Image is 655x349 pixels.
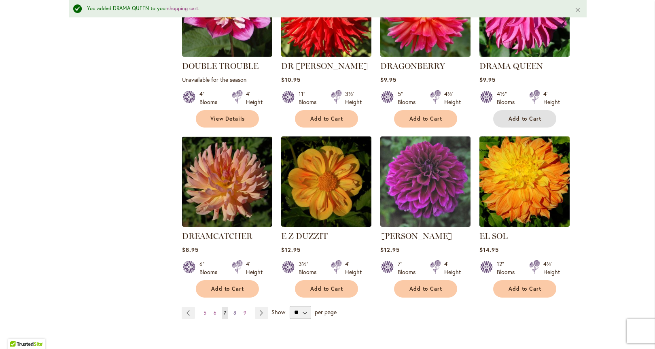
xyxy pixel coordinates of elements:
[479,231,508,241] a: EL SOL
[509,115,542,122] span: Add to Cart
[244,310,246,316] span: 9
[231,307,238,319] a: 8
[182,246,199,253] span: $8.95
[409,115,443,122] span: Add to Cart
[497,90,519,106] div: 4½" Blooms
[246,90,263,106] div: 4' Height
[210,115,245,122] span: View Details
[6,320,29,343] iframe: Launch Accessibility Center
[315,308,337,315] span: per page
[182,61,259,71] a: DOUBLE TROUBLE
[543,90,560,106] div: 4' Height
[543,260,560,276] div: 4½' Height
[310,115,343,122] span: Add to Cart
[394,280,457,298] button: Add to Cart
[497,260,519,276] div: 12" Blooms
[380,51,471,58] a: DRAGONBERRY
[182,231,252,241] a: DREAMCATCHER
[281,231,328,241] a: E Z DUZZIT
[214,310,216,316] span: 6
[295,280,358,298] button: Add to Cart
[295,110,358,128] button: Add to Cart
[299,260,321,276] div: 3½" Blooms
[182,51,272,58] a: DOUBLE TROUBLE
[479,51,570,58] a: DRAMA QUEEN
[199,260,222,276] div: 6" Blooms
[398,260,420,276] div: 7" Blooms
[380,136,471,227] img: Einstein
[224,310,226,316] span: 7
[271,308,285,315] span: Show
[493,280,556,298] button: Add to Cart
[310,285,343,292] span: Add to Cart
[182,136,272,227] img: Dreamcatcher
[281,51,371,58] a: DR LES
[380,246,400,253] span: $12.95
[211,285,244,292] span: Add to Cart
[246,260,263,276] div: 4' Height
[199,90,222,106] div: 4" Blooms
[479,221,570,228] a: EL SOL
[345,90,362,106] div: 3½' Height
[167,5,198,12] a: shopping cart
[479,136,570,227] img: EL SOL
[182,76,272,83] p: Unavailable for the season
[398,90,420,106] div: 5" Blooms
[345,260,362,276] div: 4' Height
[493,110,556,128] button: Add to Cart
[479,76,496,83] span: $9.95
[444,90,461,106] div: 4½' Height
[182,221,272,228] a: Dreamcatcher
[281,136,371,227] img: E Z DUZZIT
[380,231,452,241] a: [PERSON_NAME]
[299,90,321,106] div: 11" Blooms
[380,221,471,228] a: Einstein
[479,246,499,253] span: $14.95
[409,285,443,292] span: Add to Cart
[509,285,542,292] span: Add to Cart
[281,221,371,228] a: E Z DUZZIT
[201,307,208,319] a: 5
[242,307,248,319] a: 9
[87,5,562,13] div: You added DRAMA QUEEN to your .
[444,260,461,276] div: 4' Height
[233,310,236,316] span: 8
[212,307,218,319] a: 6
[281,61,368,71] a: DR [PERSON_NAME]
[380,76,396,83] span: $9.95
[281,76,301,83] span: $10.95
[203,310,206,316] span: 5
[281,246,301,253] span: $12.95
[196,110,259,128] a: View Details
[196,280,259,298] button: Add to Cart
[380,61,445,71] a: DRAGONBERRY
[479,61,543,71] a: DRAMA QUEEN
[394,110,457,128] button: Add to Cart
